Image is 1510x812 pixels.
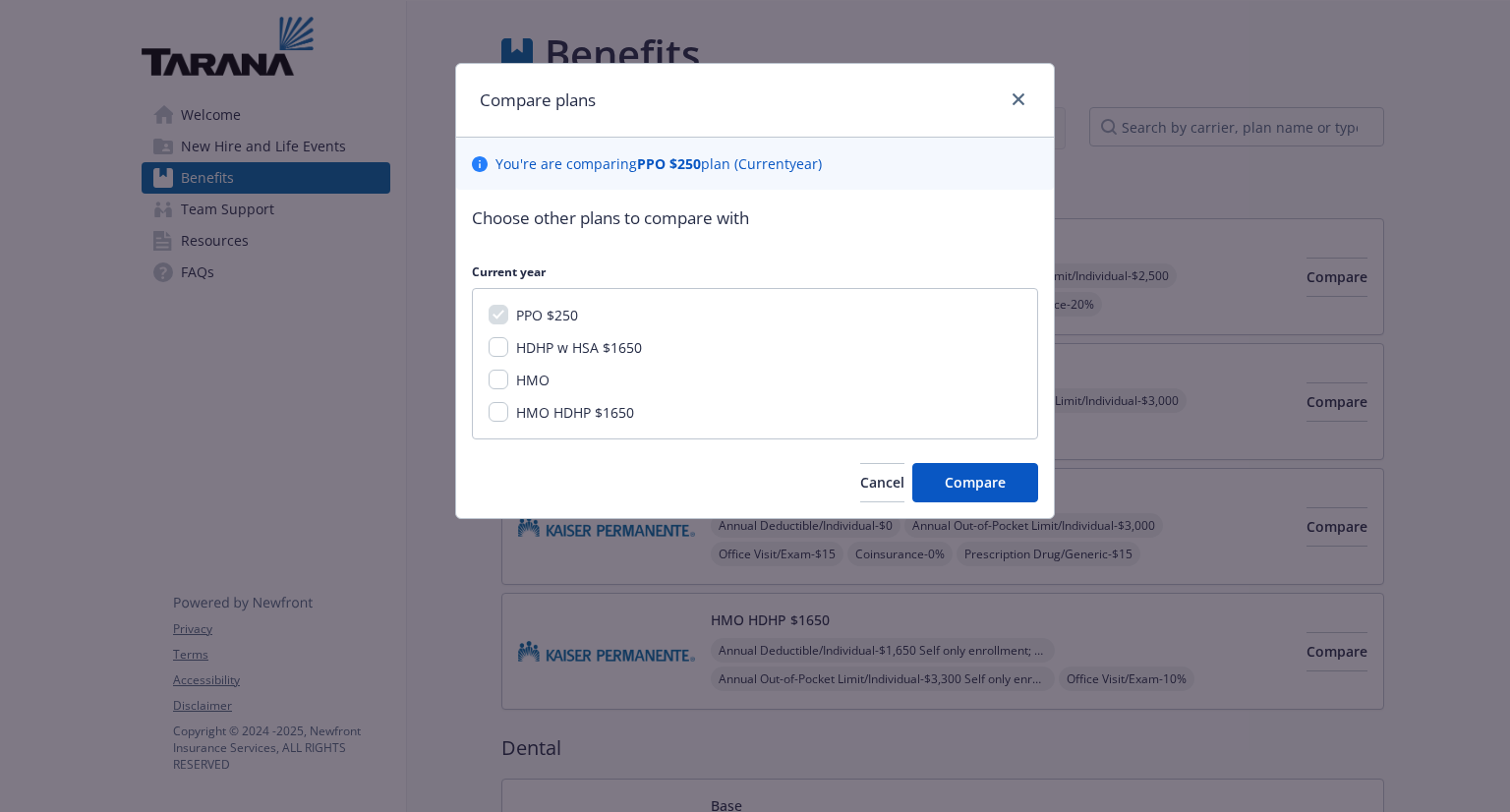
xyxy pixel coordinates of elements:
p: You ' re are comparing plan ( Current year) [495,153,822,174]
span: Cancel [860,473,904,492]
button: Compare [912,463,1038,502]
h1: Compare plans [480,87,596,113]
b: PPO $250 [637,154,701,173]
p: Current year [472,263,1038,280]
span: HDHP w HSA $1650 [516,338,642,357]
span: HMO HDHP $1650 [516,403,634,422]
p: Choose other plans to compare with [472,205,1038,231]
span: Compare [945,473,1006,492]
span: HMO [516,371,550,389]
button: Cancel [860,463,904,502]
a: close [1007,87,1030,111]
span: PPO $250 [516,306,578,324]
